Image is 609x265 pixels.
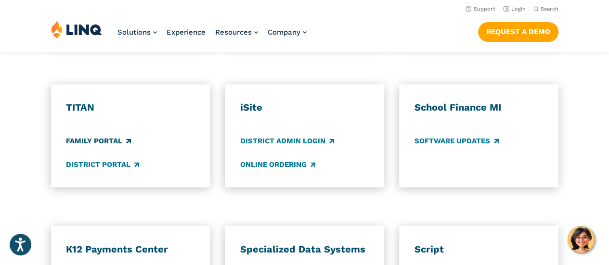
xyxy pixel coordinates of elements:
a: Family Portal [66,136,131,146]
h3: TITAN [66,101,194,114]
span: Resources [215,28,252,37]
a: Resources [215,28,258,37]
span: Search [541,6,558,12]
h3: K12 Payments Center [66,243,194,255]
nav: Primary Navigation [117,20,307,52]
h3: School Finance MI [415,101,543,114]
a: Experience [167,28,206,37]
span: Solutions [117,28,151,37]
a: Software Updates [415,136,499,146]
h3: Script [415,243,543,255]
a: Request a Demo [478,22,558,41]
h3: iSite [240,101,369,114]
h3: Specialized Data Systems [240,243,369,255]
button: Hello, have a question? Let’s chat. [568,226,595,253]
a: District Portal [66,159,139,170]
a: Support [466,6,495,12]
a: Solutions [117,28,157,37]
a: Online Ordering [240,159,315,170]
nav: Button Navigation [478,20,558,41]
button: Open Search Bar [533,5,558,13]
a: District Admin Login [240,136,334,146]
img: LINQ | K‑12 Software [51,20,102,38]
a: Company [268,28,307,37]
span: Company [268,28,300,37]
a: Login [503,6,526,12]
